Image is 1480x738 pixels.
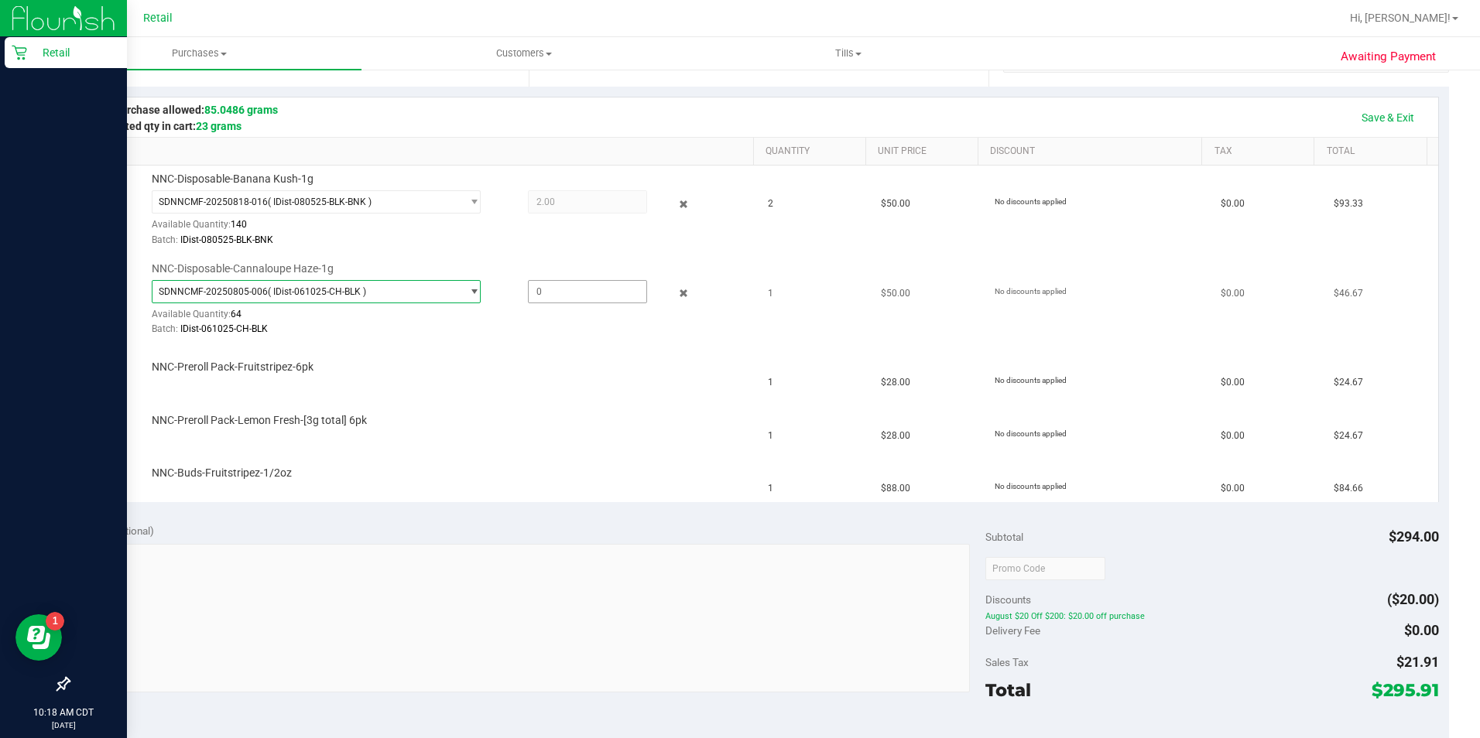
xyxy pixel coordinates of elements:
div: Available Quantity: [152,214,498,244]
span: 140 [231,219,247,230]
p: [DATE] [7,719,120,731]
input: 0 [529,281,646,302]
span: No discounts applied [995,376,1067,384]
a: Quantity [766,145,859,158]
iframe: Resource center unread badge [46,612,64,630]
span: $0.00 [1221,481,1245,496]
span: 85.0486 grams [204,104,278,116]
span: NNC-Disposable-Banana Kush-1g [152,172,313,186]
span: $0.00 [1221,286,1245,301]
a: Discount [990,145,1196,158]
span: SDNNCMF-20250818-016 [159,196,268,207]
span: ($20.00) [1387,591,1439,607]
p: Retail [27,43,120,62]
span: $0.00 [1404,622,1439,638]
a: Save & Exit [1352,104,1424,131]
span: $24.67 [1334,429,1363,443]
a: Tills [687,37,1011,70]
a: Tax [1214,145,1308,158]
span: $50.00 [881,286,910,301]
a: Customers [361,37,686,70]
span: Discounts [985,586,1031,613]
span: 1 [768,429,773,443]
span: 1 [768,375,773,390]
span: Estimated qty in cart: [91,120,242,132]
span: select [461,191,480,213]
span: $0.00 [1221,196,1245,211]
span: 1 [768,286,773,301]
span: Delivery Fee [985,624,1040,637]
span: Purchases [37,46,361,60]
span: No discounts applied [995,482,1067,490]
span: $46.67 [1334,286,1363,301]
span: Batch: [152,323,178,334]
a: Purchases [37,37,361,70]
span: Customers [362,46,685,60]
span: No discounts applied [995,429,1067,438]
span: Total [985,679,1031,701]
span: select [461,281,480,302]
span: NNC-Disposable-Cannaloupe Haze-1g [152,261,334,276]
span: $28.00 [881,375,910,390]
span: NNC-Preroll Pack-Fruitstripez-6pk [152,360,313,374]
span: $0.00 [1221,375,1245,390]
a: Total [1327,145,1420,158]
span: Sales Tax [985,656,1029,668]
span: SDNNCMF-20250805-006 [159,286,268,297]
a: Unit Price [878,145,971,158]
span: No discounts applied [995,197,1067,206]
span: 23 grams [196,120,242,132]
span: Retail [143,12,173,25]
a: SKU [91,145,747,158]
span: Subtotal [985,531,1023,543]
span: Tills [687,46,1010,60]
span: NNC-Preroll Pack-Lemon Fresh-[3g total] 6pk [152,413,367,428]
span: ( IDist-080525-BLK-BNK ) [268,196,372,207]
span: Batch: [152,234,178,245]
span: $24.67 [1334,375,1363,390]
span: $21.91 [1396,654,1439,670]
span: IDist-080525-BLK-BNK [180,234,273,245]
span: $88.00 [881,481,910,496]
div: Available Quantity: [152,303,498,333]
span: $93.33 [1334,196,1363,211]
span: $294.00 [1389,528,1439,545]
span: 1 [768,481,773,496]
span: No discounts applied [995,287,1067,296]
inline-svg: Retail [12,45,27,60]
span: $295.91 [1372,679,1439,701]
span: ( IDist-061025-CH-BLK ) [268,286,366,297]
span: $84.66 [1334,481,1363,496]
span: August $20 Off $200: $20.00 off purchase [985,611,1439,622]
input: Promo Code [985,557,1105,580]
span: $50.00 [881,196,910,211]
span: NNC-Buds-Fruitstripez-1/2oz [152,466,292,480]
span: IDist-061025-CH-BLK [180,323,268,334]
span: $0.00 [1221,429,1245,443]
iframe: Resource center [15,614,62,661]
p: 10:18 AM CDT [7,706,120,719]
span: Awaiting Payment [1341,48,1436,66]
span: Max purchase allowed: [91,104,278,116]
span: 2 [768,196,773,211]
span: Hi, [PERSON_NAME]! [1350,12,1451,24]
span: $28.00 [881,429,910,443]
span: 64 [231,309,242,319]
